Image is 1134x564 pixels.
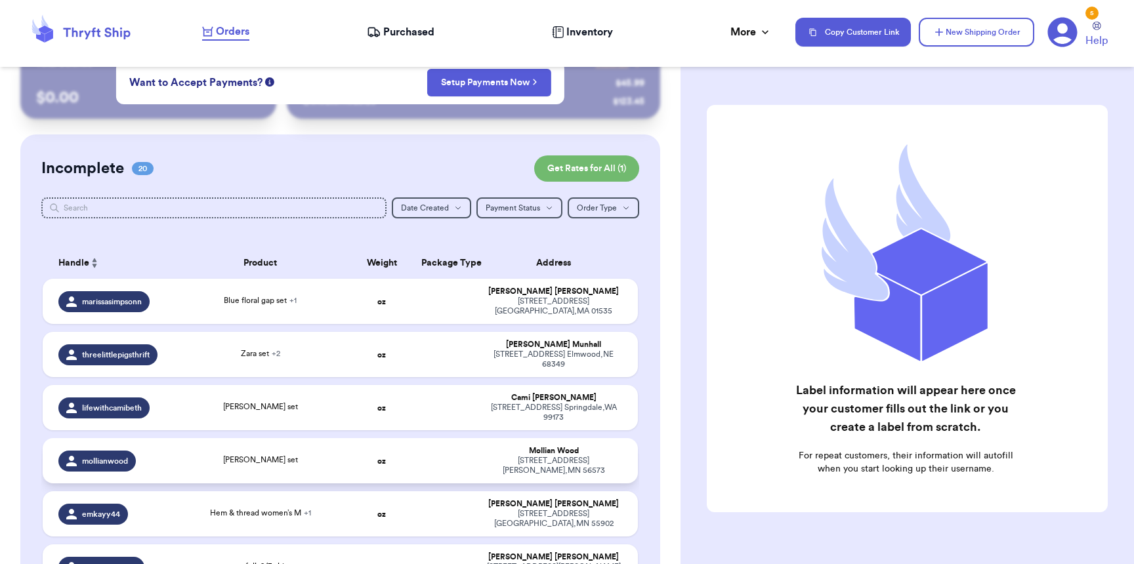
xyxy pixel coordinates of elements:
[613,95,644,108] div: $ 123.45
[478,247,638,279] th: Address
[82,296,142,307] span: marissasimpsonn
[616,77,644,90] div: $ 45.99
[82,509,120,519] span: emkayy44
[534,155,639,182] button: Get Rates for All (1)
[377,298,386,306] strong: oz
[350,247,413,279] th: Weight
[377,510,386,518] strong: oz
[1085,7,1099,20] div: 5
[486,204,540,212] span: Payment Status
[730,24,772,40] div: More
[383,24,434,40] span: Purchased
[241,350,280,357] span: Zara set
[486,456,622,475] div: [STREET_ADDRESS] [PERSON_NAME] , MN 56573
[476,197,562,218] button: Payment Status
[58,256,89,270] span: Handle
[486,350,622,369] div: [STREET_ADDRESS] Elmwood , NE 68349
[486,296,622,316] div: [STREET_ADDRESS] [GEOGRAPHIC_DATA] , MA 01535
[793,449,1019,475] p: For repeat customers, their information will autofill when you start looking up their username.
[919,18,1034,47] button: New Shipping Order
[132,162,154,175] span: 20
[377,457,386,465] strong: oz
[413,247,477,279] th: Package Type
[171,247,350,279] th: Product
[1085,22,1108,49] a: Help
[486,499,622,509] div: [PERSON_NAME] [PERSON_NAME]
[486,552,622,562] div: [PERSON_NAME] [PERSON_NAME]
[377,351,386,359] strong: oz
[202,24,249,41] a: Orders
[367,24,434,40] a: Purchased
[427,69,551,96] button: Setup Payments Now
[441,76,537,89] a: Setup Payments Now
[272,350,280,357] span: + 2
[41,197,387,218] input: Search
[793,381,1019,436] h2: Label information will appear here once your customer fills out the link or you create a label fr...
[216,24,249,39] span: Orders
[577,204,617,212] span: Order Type
[89,255,100,271] button: Sort ascending
[566,24,613,40] span: Inventory
[82,403,142,413] span: lifewithcamibeth
[377,404,386,412] strong: oz
[795,18,911,47] button: Copy Customer Link
[82,456,128,466] span: mollianwood
[304,509,311,517] span: + 1
[568,197,639,218] button: Order Type
[210,509,311,517] span: Hem & thread women’s M
[392,197,471,218] button: Date Created
[223,456,298,464] span: [PERSON_NAME] set
[289,296,297,304] span: + 1
[41,158,124,179] h2: Incomplete
[1047,17,1078,47] a: 5
[486,393,622,403] div: Cami [PERSON_NAME]
[486,446,622,456] div: Mollian Wood
[486,403,622,422] div: [STREET_ADDRESS] Springdale , WA 99173
[486,287,622,296] div: [PERSON_NAME] [PERSON_NAME]
[223,403,298,411] span: [PERSON_NAME] set
[486,340,622,350] div: [PERSON_NAME] Munhall
[36,87,261,108] p: $ 0.00
[401,204,449,212] span: Date Created
[129,75,262,91] span: Want to Accept Payments?
[82,350,150,360] span: threelittlepigsthrift
[1085,33,1108,49] span: Help
[486,509,622,529] div: [STREET_ADDRESS] [GEOGRAPHIC_DATA] , MN 55902
[224,296,297,304] span: Blue floral gap set
[552,24,613,40] a: Inventory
